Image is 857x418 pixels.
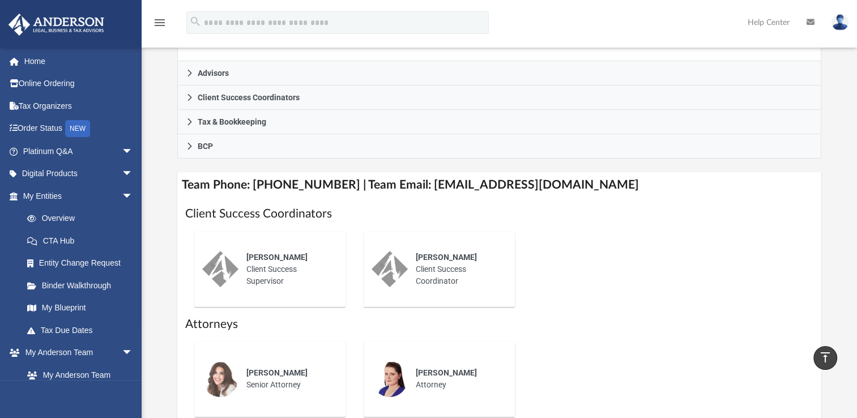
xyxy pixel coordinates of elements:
[177,110,821,134] a: Tax & Bookkeeping
[832,14,849,31] img: User Pic
[177,172,821,198] h4: Team Phone: [PHONE_NUMBER] | Team Email: [EMAIL_ADDRESS][DOMAIN_NAME]
[818,351,832,364] i: vertical_align_top
[177,61,821,86] a: Advisors
[813,346,837,370] a: vertical_align_top
[185,206,813,222] h1: Client Success Coordinators
[8,72,150,95] a: Online Ordering
[8,140,150,163] a: Platinum Q&Aarrow_drop_down
[8,163,150,185] a: Digital Productsarrow_drop_down
[8,95,150,117] a: Tax Organizers
[16,319,150,342] a: Tax Due Dates
[16,297,144,319] a: My Blueprint
[8,50,150,72] a: Home
[8,117,150,140] a: Order StatusNEW
[238,244,338,295] div: Client Success Supervisor
[185,316,813,332] h1: Attorneys
[8,342,144,364] a: My Anderson Teamarrow_drop_down
[202,251,238,287] img: thumbnail
[372,251,408,287] img: thumbnail
[16,207,150,230] a: Overview
[153,16,167,29] i: menu
[5,14,108,36] img: Anderson Advisors Platinum Portal
[416,368,477,377] span: [PERSON_NAME]
[408,244,507,295] div: Client Success Coordinator
[153,22,167,29] a: menu
[8,185,150,207] a: My Entitiesarrow_drop_down
[16,364,139,386] a: My Anderson Team
[16,274,150,297] a: Binder Walkthrough
[122,140,144,163] span: arrow_drop_down
[177,86,821,110] a: Client Success Coordinators
[198,118,266,126] span: Tax & Bookkeeping
[238,359,338,399] div: Senior Attorney
[16,252,150,275] a: Entity Change Request
[372,361,408,397] img: thumbnail
[189,15,202,28] i: search
[408,359,507,399] div: Attorney
[198,142,213,150] span: BCP
[122,185,144,208] span: arrow_drop_down
[246,368,308,377] span: [PERSON_NAME]
[177,134,821,159] a: BCP
[416,253,477,262] span: [PERSON_NAME]
[65,120,90,137] div: NEW
[202,361,238,397] img: thumbnail
[16,229,150,252] a: CTA Hub
[122,163,144,186] span: arrow_drop_down
[198,69,229,77] span: Advisors
[122,342,144,365] span: arrow_drop_down
[198,93,300,101] span: Client Success Coordinators
[246,253,308,262] span: [PERSON_NAME]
